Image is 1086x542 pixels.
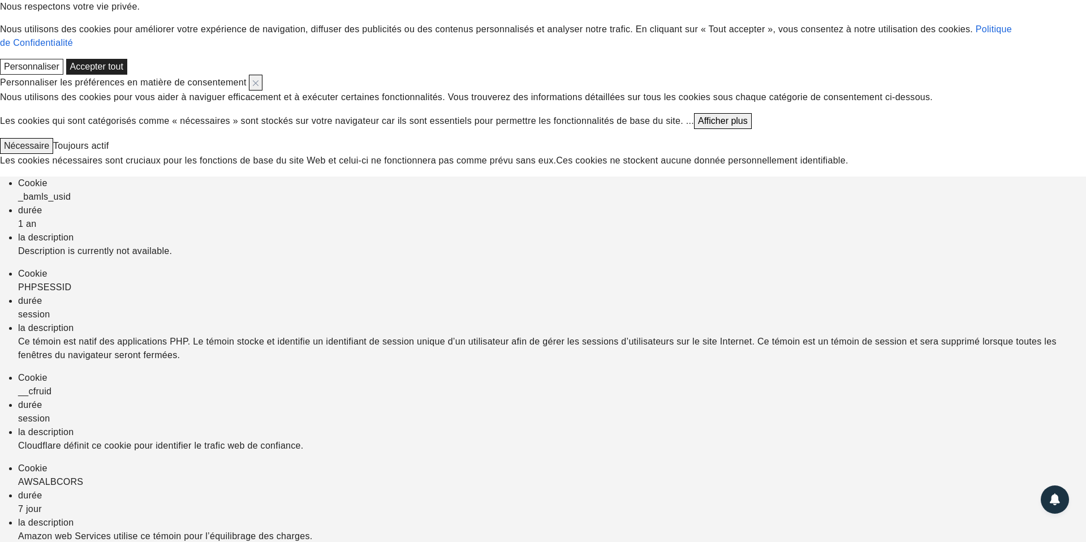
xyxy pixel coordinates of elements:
[18,385,1086,398] div: __cfruid
[18,425,1086,439] div: la description
[18,462,1086,475] div: Cookie
[18,244,1086,258] div: Description is currently not available.
[18,489,1086,502] div: durée
[53,141,109,150] span: Toujours actif
[18,204,1086,217] div: durée
[18,398,1086,412] div: durée
[18,502,1086,516] div: 7 jour
[18,190,1086,204] div: _bamls_usid
[694,113,752,129] button: Afficher plus
[249,75,262,91] button: Fermer
[18,267,1086,281] div: Cookie
[18,308,1086,321] div: session
[18,335,1086,362] div: Ce témoin est natif des applications PHP. Le témoin stocke et identifie un identifiant de session...
[18,371,1086,385] div: Cookie
[18,294,1086,308] div: durée
[18,516,1086,530] div: la description
[18,281,1086,294] div: PHPSESSID
[18,439,1086,453] div: Cloudflare définit ce cookie pour identifier le trafic web de confiance.
[18,475,1086,489] div: AWSALBCORS
[18,412,1086,425] div: session
[18,231,1086,244] div: la description
[66,59,127,75] button: Accepter tout
[18,177,1086,190] div: Cookie
[18,321,1086,335] div: la description
[18,217,1086,231] div: 1 an
[253,80,258,86] img: Close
